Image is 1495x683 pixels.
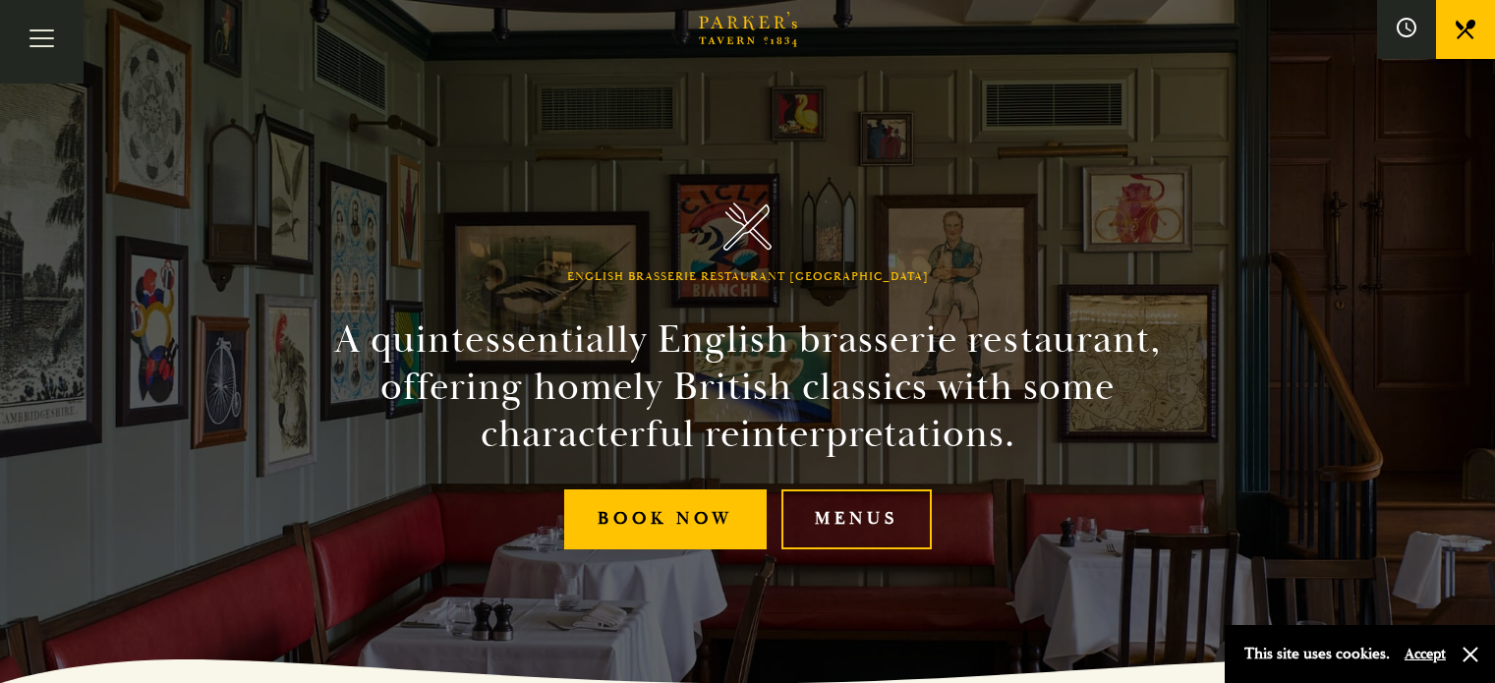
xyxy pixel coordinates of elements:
[564,489,767,549] a: Book Now
[723,202,772,251] img: Parker's Tavern Brasserie Cambridge
[567,270,929,284] h1: English Brasserie Restaurant [GEOGRAPHIC_DATA]
[781,489,932,549] a: Menus
[1405,645,1446,663] button: Accept
[1244,640,1390,668] p: This site uses cookies.
[300,316,1196,458] h2: A quintessentially English brasserie restaurant, offering homely British classics with some chara...
[1461,645,1480,664] button: Close and accept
